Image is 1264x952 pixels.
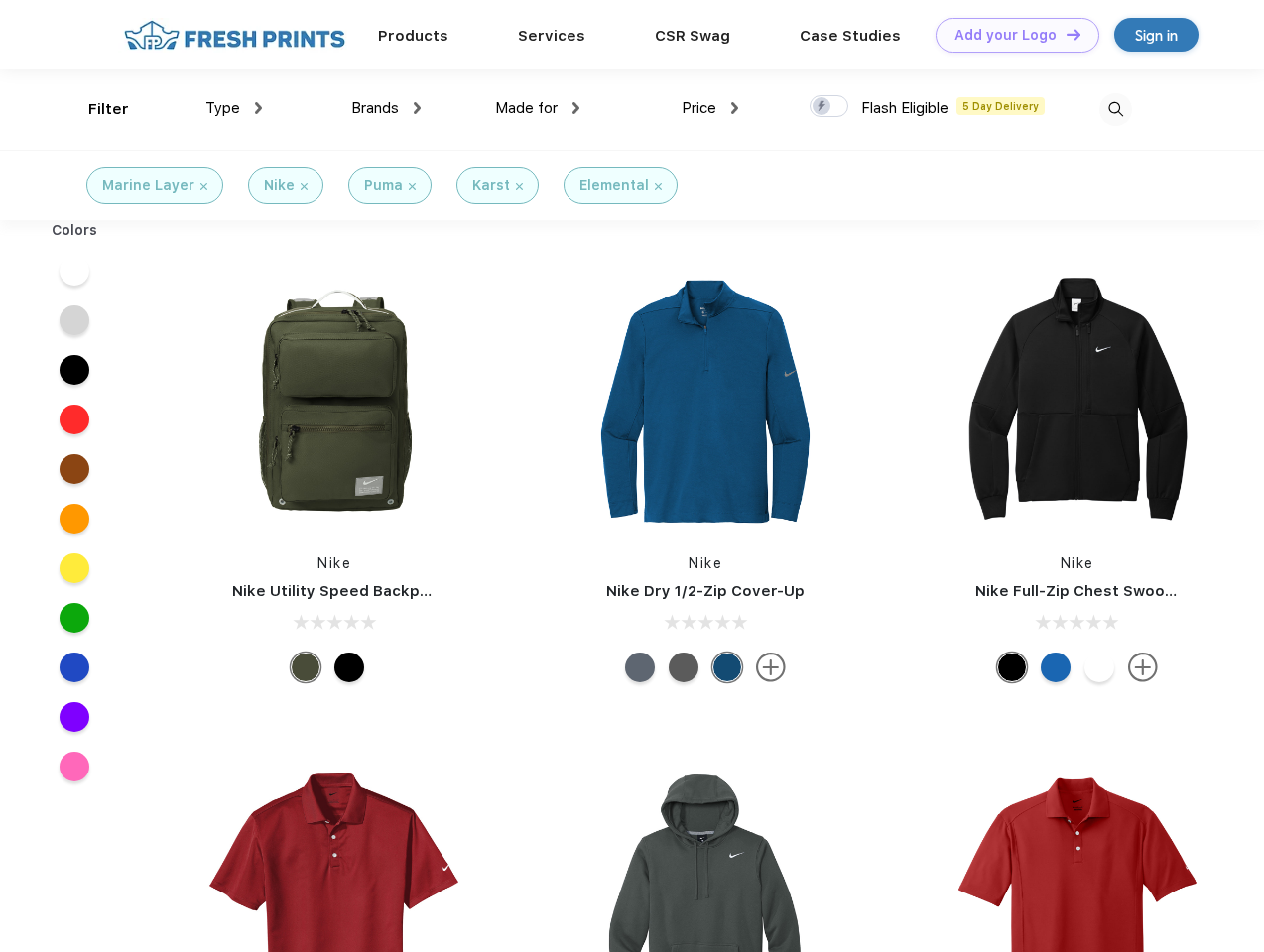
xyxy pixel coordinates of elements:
[472,176,510,196] div: Karst
[317,555,351,571] a: Nike
[301,183,308,190] img: filter_cancel.svg
[1135,24,1178,47] div: Sign in
[655,27,730,45] a: CSR Swag
[255,102,262,114] img: dropdown.png
[975,582,1239,600] a: Nike Full-Zip Chest Swoosh Jacket
[1099,93,1132,126] img: desktop_search.svg
[756,653,786,682] img: more.svg
[291,653,320,682] div: Cargo Khaki
[1084,653,1114,682] div: White
[37,220,113,241] div: Colors
[118,18,351,53] img: fo%20logo%202.webp
[364,176,403,196] div: Puma
[655,183,662,190] img: filter_cancel.svg
[579,176,649,196] div: Elemental
[731,102,738,114] img: dropdown.png
[682,99,716,117] span: Price
[956,97,1045,115] span: 5 Day Delivery
[495,99,558,117] span: Made for
[516,183,523,190] img: filter_cancel.svg
[572,102,579,114] img: dropdown.png
[1061,555,1094,571] a: Nike
[689,555,722,571] a: Nike
[200,183,207,190] img: filter_cancel.svg
[1041,653,1071,682] div: Royal
[88,98,129,121] div: Filter
[351,99,399,117] span: Brands
[334,653,364,682] div: Black
[409,183,416,190] img: filter_cancel.svg
[102,176,194,196] div: Marine Layer
[669,653,698,682] div: Black Heather
[1128,653,1158,682] img: more.svg
[712,653,742,682] div: Gym Blue
[946,270,1209,534] img: func=resize&h=266
[378,27,448,45] a: Products
[518,27,585,45] a: Services
[205,99,240,117] span: Type
[1114,18,1199,52] a: Sign in
[997,653,1027,682] div: Black
[232,582,446,600] a: Nike Utility Speed Backpack
[264,176,295,196] div: Nike
[1067,29,1080,40] img: DT
[202,270,466,534] img: func=resize&h=266
[606,582,805,600] a: Nike Dry 1/2-Zip Cover-Up
[573,270,837,534] img: func=resize&h=266
[414,102,421,114] img: dropdown.png
[625,653,655,682] div: Navy Heather
[954,27,1057,44] div: Add your Logo
[861,99,948,117] span: Flash Eligible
